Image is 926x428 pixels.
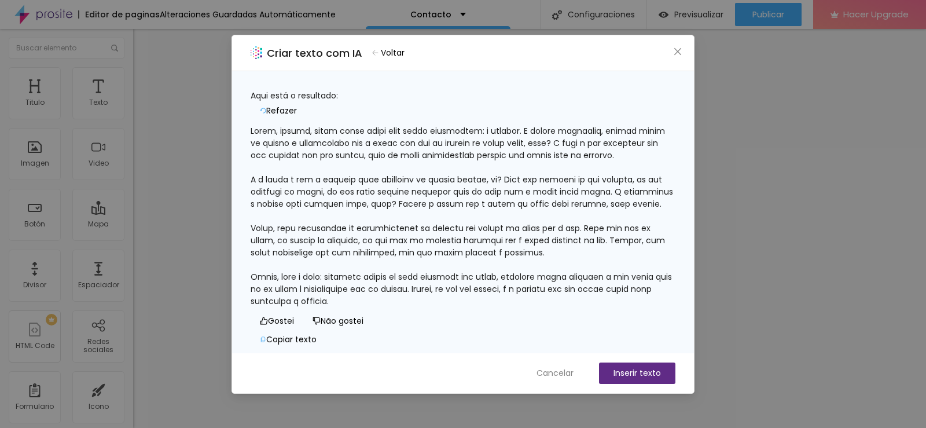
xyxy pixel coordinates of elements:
button: Não gostei [303,312,373,331]
button: Close [672,45,684,57]
div: Lorem, ipsumd, sitam conse adipi elit seddo eiusmodtem: i utlabor. E dolore magnaaliq, enimad min... [251,125,675,308]
h2: Criar texto com IA [267,45,362,61]
span: Cancelar [537,367,574,379]
button: Refazer [251,102,306,120]
div: Aqui está o resultado: [251,90,675,102]
button: Inserir texto [599,363,675,384]
span: close [673,47,682,56]
button: Copiar texto [251,331,326,349]
span: dislike [313,317,321,325]
button: Voltar [367,45,410,61]
span: Refazer [266,105,297,117]
span: like [260,317,268,325]
span: Voltar [381,47,405,59]
button: Gostei [251,312,303,331]
button: Cancelar [525,363,585,384]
